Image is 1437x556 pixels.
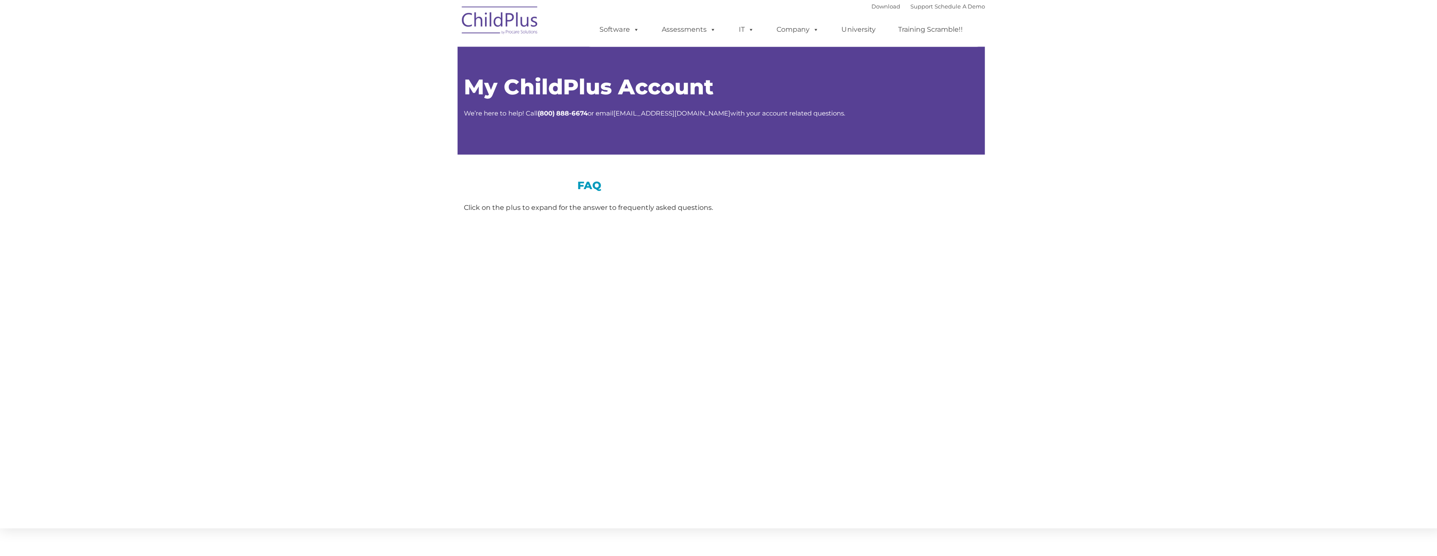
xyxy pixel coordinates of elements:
[462,74,711,99] span: My ChildPlus Account
[886,21,967,38] a: Training Scramble!!
[727,21,760,38] a: IT
[611,109,728,117] a: [EMAIL_ADDRESS][DOMAIN_NAME]
[535,109,538,117] strong: (
[462,179,712,190] h3: FAQ
[765,21,824,38] a: Company
[456,0,541,43] img: ChildPlus by Procare Solutions
[589,21,645,38] a: Software
[907,3,929,10] a: Support
[462,201,712,213] div: Click on the plus to expand for the answer to frequently asked questions.
[538,109,585,117] strong: 800) 888-6674
[830,21,881,38] a: University
[868,3,897,10] a: Download
[931,3,981,10] a: Schedule A Demo
[462,109,842,117] span: We’re here to help! Call or email with your account related questions.
[868,3,981,10] font: |
[651,21,722,38] a: Assessments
